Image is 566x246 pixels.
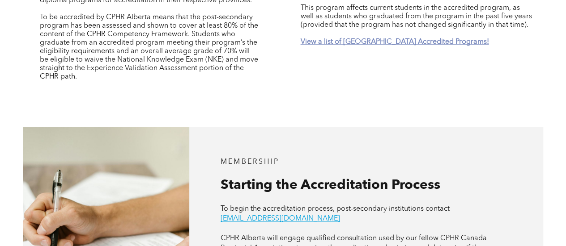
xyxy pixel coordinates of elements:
span: Starting the Accreditation Process [221,179,440,192]
a: View a list of [GEOGRAPHIC_DATA] Accredited Programs! [300,38,489,46]
span: This program affects current students in the accredited program, as well as students who graduate... [300,4,532,29]
span: MEMBERSHIP [221,158,279,166]
a: [EMAIL_ADDRESS][DOMAIN_NAME] [221,215,340,222]
span: To begin the accreditation process, post-secondary institutions contact [221,205,450,213]
span: To be accredited by CPHR Alberta means that the post-secondary program has been assessed and show... [40,14,258,80]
